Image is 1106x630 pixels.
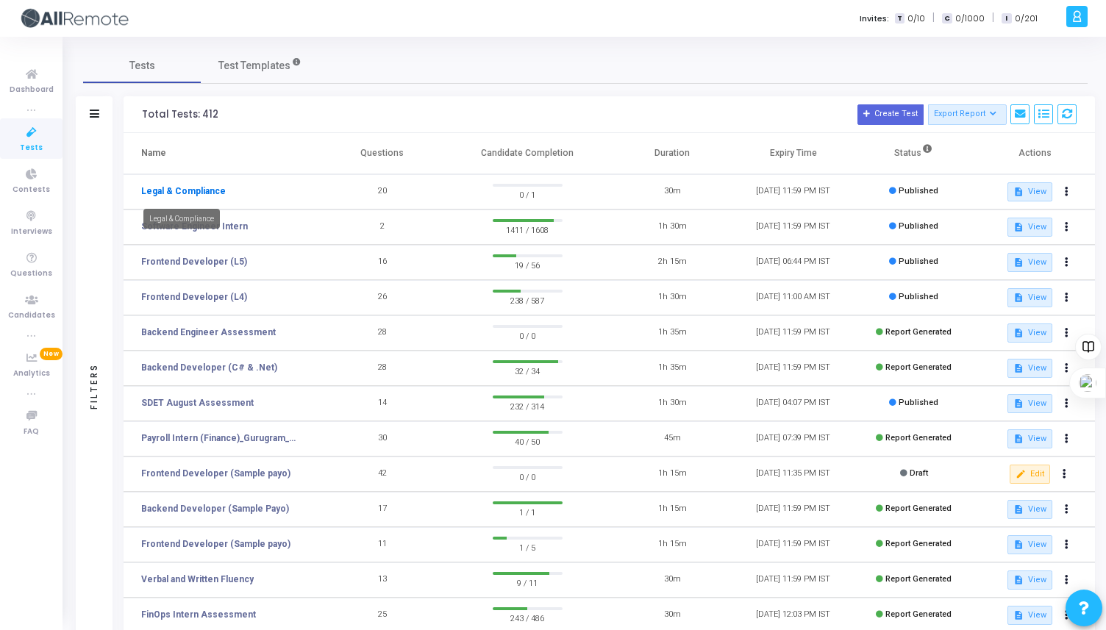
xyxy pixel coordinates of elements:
[322,386,443,421] td: 14
[899,292,938,301] span: Published
[1007,323,1052,343] button: View
[141,255,247,268] a: Frontend Developer (L5)
[141,537,290,551] a: Frontend Developer (Sample payo)
[885,539,952,548] span: Report Generated
[732,562,853,598] td: [DATE] 11:59 PM IST
[1013,540,1024,550] mat-icon: description
[1007,253,1052,272] button: View
[1013,222,1024,232] mat-icon: description
[1007,288,1052,307] button: View
[612,562,732,598] td: 30m
[322,527,443,562] td: 11
[612,210,732,245] td: 1h 30m
[732,492,853,527] td: [DATE] 11:59 PM IST
[322,562,443,598] td: 13
[10,84,54,96] span: Dashboard
[11,226,52,238] span: Interviews
[732,527,853,562] td: [DATE] 11:59 PM IST
[942,13,952,24] span: C
[612,492,732,527] td: 1h 15m
[1016,469,1026,479] mat-icon: edit
[322,133,443,174] th: Questions
[322,315,443,351] td: 28
[732,245,853,280] td: [DATE] 06:44 PM IST
[732,421,853,457] td: [DATE] 07:39 PM IST
[732,210,853,245] td: [DATE] 11:59 PM IST
[955,12,985,25] span: 0/1000
[899,257,938,266] span: Published
[1013,257,1024,268] mat-icon: description
[493,610,563,625] span: 243 / 486
[1007,535,1052,554] button: View
[1007,182,1052,201] button: View
[732,351,853,386] td: [DATE] 11:59 PM IST
[732,315,853,351] td: [DATE] 11:59 PM IST
[13,184,50,196] span: Contests
[885,433,952,443] span: Report Generated
[493,540,563,554] span: 1 / 5
[907,12,925,25] span: 0/10
[10,268,52,280] span: Questions
[857,104,924,125] button: Create Test
[1013,575,1024,585] mat-icon: description
[141,502,289,515] a: Backend Developer (Sample Payo)
[141,361,277,374] a: Backend Developer (C# & .Net)
[1002,13,1011,24] span: I
[732,174,853,210] td: [DATE] 11:59 PM IST
[141,185,226,198] a: Legal & Compliance
[322,210,443,245] td: 2
[1007,394,1052,413] button: View
[142,109,218,121] div: Total Tests: 412
[322,351,443,386] td: 28
[141,467,290,480] a: Frontend Developer (Sample payo)
[910,468,928,478] span: Draft
[443,133,612,174] th: Candidate Completion
[885,609,952,619] span: Report Generated
[141,432,299,445] a: Payroll Intern (Finance)_Gurugram_Campus
[1007,500,1052,519] button: View
[322,457,443,492] td: 42
[895,13,905,24] span: T
[899,186,938,196] span: Published
[899,221,938,231] span: Published
[612,174,732,210] td: 30m
[860,12,889,25] label: Invites:
[493,328,563,343] span: 0 / 0
[1010,465,1050,484] button: Edit
[493,293,563,307] span: 238 / 587
[40,348,63,360] span: New
[129,58,155,74] span: Tests
[493,469,563,484] span: 0 / 0
[732,386,853,421] td: [DATE] 04:07 PM IST
[974,133,1095,174] th: Actions
[24,426,39,438] span: FAQ
[1007,218,1052,237] button: View
[141,396,254,409] a: SDET August Assessment
[899,398,938,407] span: Published
[885,362,952,372] span: Report Generated
[885,574,952,584] span: Report Generated
[1013,434,1024,444] mat-icon: description
[612,421,732,457] td: 45m
[141,290,247,304] a: Frontend Developer (L4)
[493,398,563,413] span: 232 / 314
[141,573,254,586] a: Verbal and Written Fluency
[885,504,952,513] span: Report Generated
[493,363,563,378] span: 32 / 34
[141,608,256,621] a: FinOps Intern Assessment
[885,327,952,337] span: Report Generated
[732,457,853,492] td: [DATE] 11:35 PM IST
[932,10,935,26] span: |
[493,257,563,272] span: 19 / 56
[1013,293,1024,303] mat-icon: description
[612,351,732,386] td: 1h 35m
[88,305,101,467] div: Filters
[1007,606,1052,625] button: View
[143,209,220,229] div: Legal & Compliance
[493,187,563,201] span: 0 / 1
[612,133,732,174] th: Duration
[18,4,129,33] img: logo
[1013,504,1024,515] mat-icon: description
[732,133,853,174] th: Expiry Time
[1013,363,1024,373] mat-icon: description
